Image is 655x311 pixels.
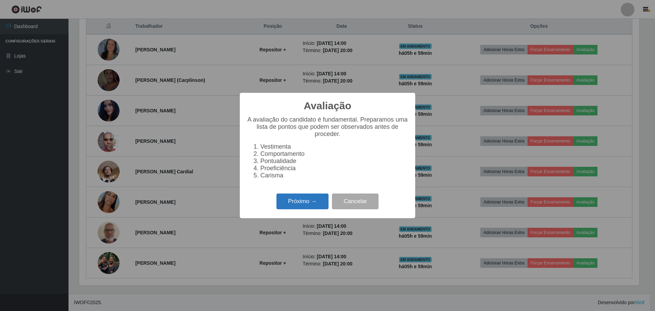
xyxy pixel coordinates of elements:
button: Próximo → [276,194,329,210]
li: Proeficiência [260,165,408,172]
li: Vestimenta [260,143,408,150]
li: Carisma [260,172,408,179]
li: Pontualidade [260,158,408,165]
h2: Avaliação [304,100,351,112]
button: Cancelar [332,194,379,210]
p: A avaliação do candidato é fundamental. Preparamos uma lista de pontos que podem ser observados a... [247,116,408,138]
li: Comportamento [260,150,408,158]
